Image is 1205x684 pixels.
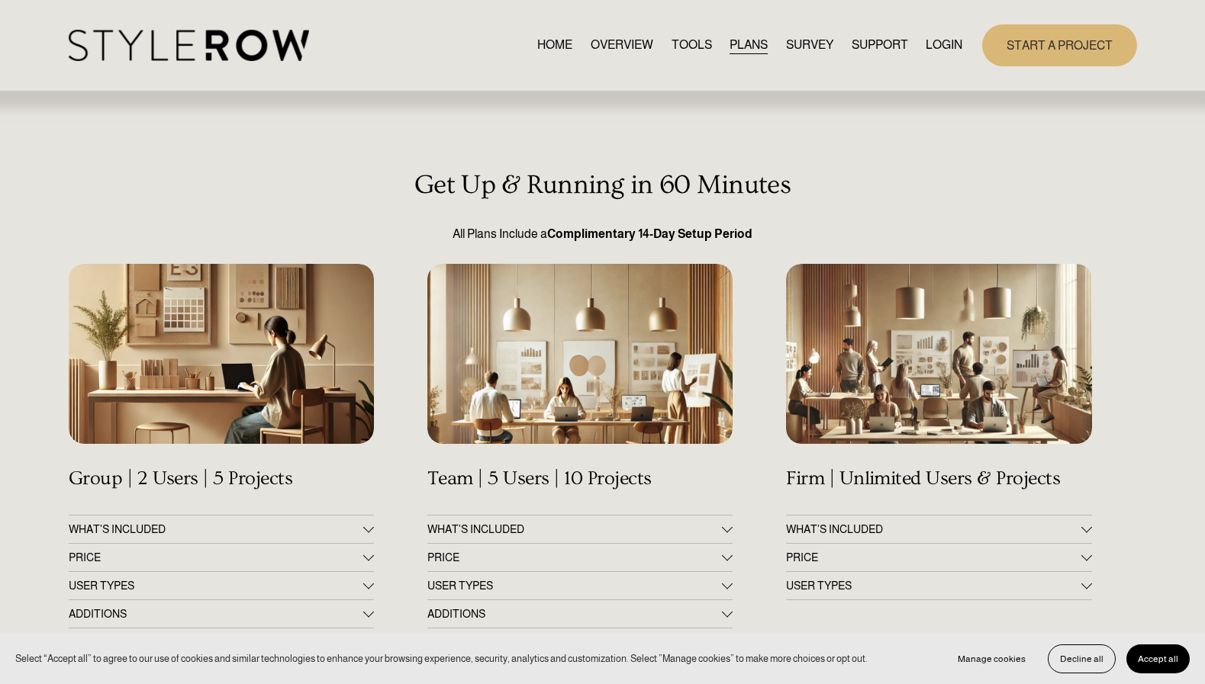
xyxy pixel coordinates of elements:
[69,580,363,592] span: USER TYPES
[69,551,363,564] span: PRICE
[786,523,1081,535] span: WHAT’S INCLUDED
[730,35,768,56] a: PLANS
[15,651,868,666] p: Select “Accept all” to agree to our use of cookies and similar technologies to enhance your brows...
[427,600,733,628] button: ADDITIONS
[786,515,1091,543] button: WHAT’S INCLUDED
[427,551,722,564] span: PRICE
[69,515,374,543] button: WHAT'S INCLUDED
[547,227,752,240] strong: Complimentary 14-Day Setup Period
[786,580,1081,592] span: USER TYPES
[69,600,374,628] button: ADDITIONS
[69,225,1137,243] p: All Plans Include a
[946,644,1037,673] button: Manage cookies
[69,467,374,490] h4: Group | 2 Users | 5 Projects
[537,35,572,56] a: HOME
[69,544,374,571] button: PRICE
[69,572,374,599] button: USER TYPES
[427,515,733,543] button: WHAT'S INCLUDED
[69,523,363,535] span: WHAT'S INCLUDED
[786,544,1091,571] button: PRICE
[786,551,1081,564] span: PRICE
[427,608,722,620] span: ADDITIONS
[427,572,733,599] button: USER TYPES
[69,170,1137,201] h3: Get Up & Running in 60 Minutes
[786,35,833,56] a: SURVEY
[786,572,1091,599] button: USER TYPES
[958,653,1026,664] span: Manage cookies
[926,35,962,56] a: LOGIN
[1138,653,1178,664] span: Accept all
[427,580,722,592] span: USER TYPES
[1060,653,1104,664] span: Decline all
[1048,644,1116,673] button: Decline all
[982,24,1137,66] a: START A PROJECT
[852,35,908,56] a: folder dropdown
[852,36,908,54] span: SUPPORT
[786,467,1091,490] h4: Firm | Unlimited Users & Projects
[672,35,712,56] a: TOOLS
[427,467,733,490] h4: Team | 5 Users | 10 Projects
[427,523,722,535] span: WHAT'S INCLUDED
[591,35,653,56] a: OVERVIEW
[427,544,733,571] button: PRICE
[69,30,309,61] img: StyleRow
[69,608,363,620] span: ADDITIONS
[1126,644,1190,673] button: Accept all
